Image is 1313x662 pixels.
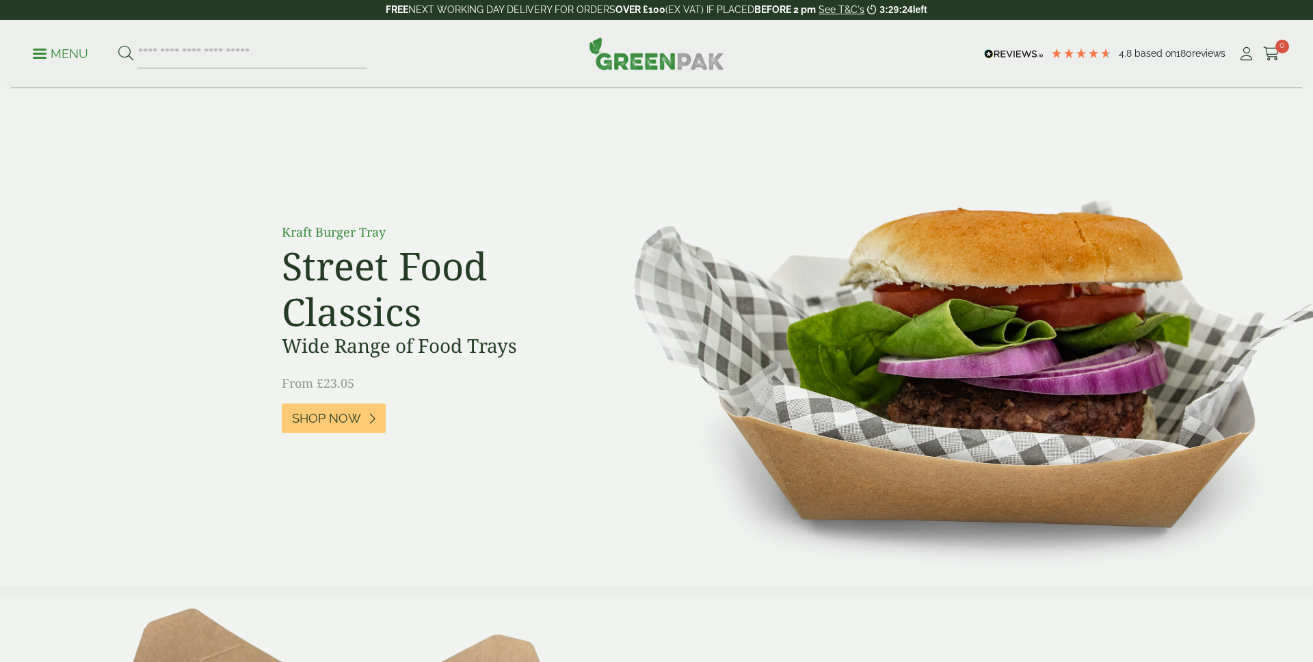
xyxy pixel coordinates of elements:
[615,4,665,15] strong: OVER £100
[984,49,1044,59] img: REVIEWS.io
[282,403,386,433] a: Shop Now
[819,4,864,15] a: See T&C's
[1275,40,1289,53] span: 0
[282,243,589,334] h2: Street Food Classics
[33,46,88,62] p: Menu
[282,334,589,358] h3: Wide Range of Food Trays
[1050,47,1112,59] div: 4.78 Stars
[1135,48,1176,59] span: Based on
[754,4,816,15] strong: BEFORE 2 pm
[1263,44,1280,64] a: 0
[589,37,724,70] img: GreenPak Supplies
[1192,48,1225,59] span: reviews
[33,46,88,59] a: Menu
[292,411,361,426] span: Shop Now
[1238,47,1255,61] i: My Account
[879,4,912,15] span: 3:29:24
[386,4,408,15] strong: FREE
[1119,48,1135,59] span: 4.8
[591,89,1313,586] img: Street Food Classics
[1176,48,1192,59] span: 180
[913,4,927,15] span: left
[1263,47,1280,61] i: Cart
[282,223,589,241] p: Kraft Burger Tray
[282,375,354,391] span: From £23.05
